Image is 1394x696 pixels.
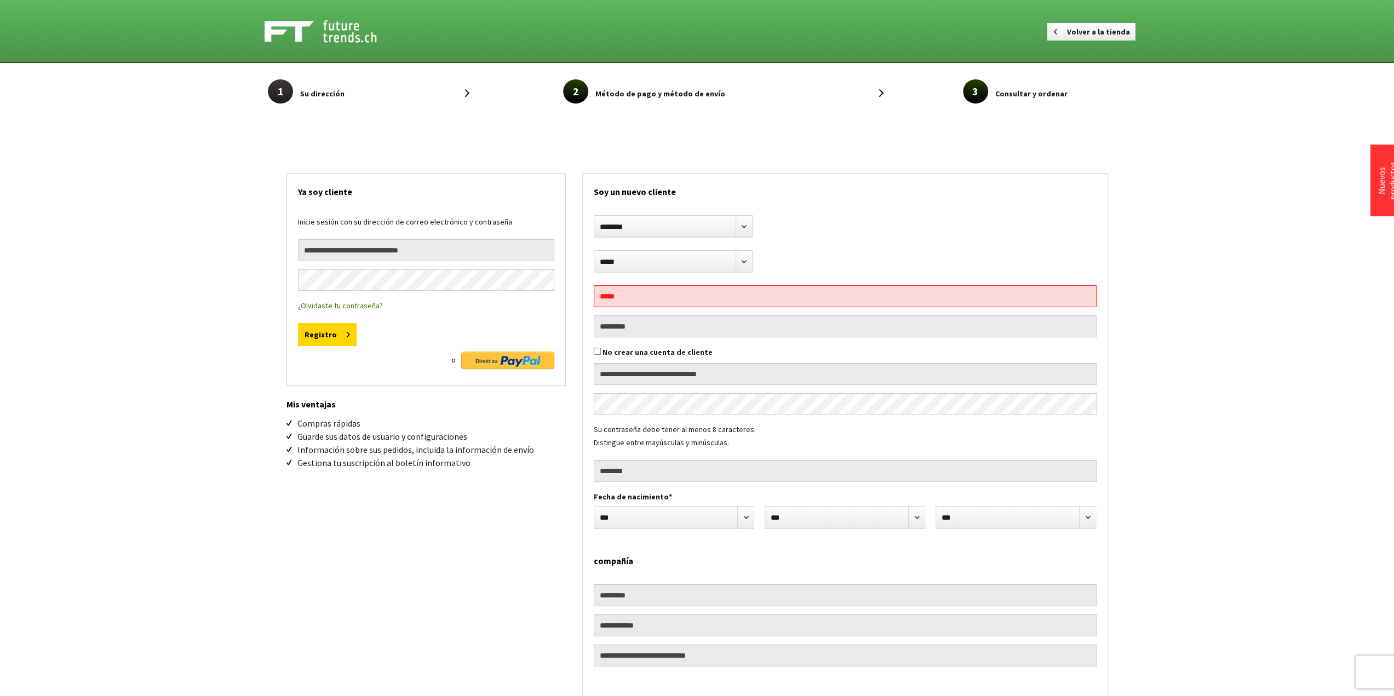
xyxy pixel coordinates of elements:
img: Compra Futuretrends - ir a la página de inicio [265,18,401,45]
font: Inicie sesión con su dirección de correo electrónico y contraseña [298,217,512,227]
img: Botón directo a PayPal [461,352,554,369]
font: Fecha de nacimiento* [594,492,672,502]
a: Compra Futuretrends - ir a la página de inicio [265,18,474,45]
font: Gestiona tu suscripción al boletín informativo [297,457,471,468]
a: Volver a la tienda [1047,23,1135,41]
font: Su contraseña debe tener al menos 8 caracteres. [594,424,756,434]
font: Información sobre sus pedidos, incluida la información de envío [297,444,534,455]
font: compañía [594,555,633,566]
font: Método de pago y método de envío [595,88,725,98]
font: 2 [573,84,579,98]
font: o [451,355,456,365]
font: 1 [278,84,284,98]
font: Registro [305,330,337,340]
font: Distingue entre mayúsculas y minúsculas. [594,438,729,447]
font: No crear una cuenta de cliente [603,347,713,357]
font: Mis ventajas [286,399,336,410]
font: Consultar y ordenar [995,88,1068,98]
font: Compras rápidas [297,418,360,429]
font: 3 [972,84,978,98]
font: Guarde sus datos de usuario y configuraciones [297,431,467,442]
a: ¿Olvidaste tu contraseña? [298,301,383,310]
button: Registro [298,323,357,346]
font: Ya soy cliente [298,186,352,197]
font: Volver a la tienda [1067,27,1130,37]
font: Su dirección [300,88,345,98]
font: Soy un nuevo cliente [594,186,676,197]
